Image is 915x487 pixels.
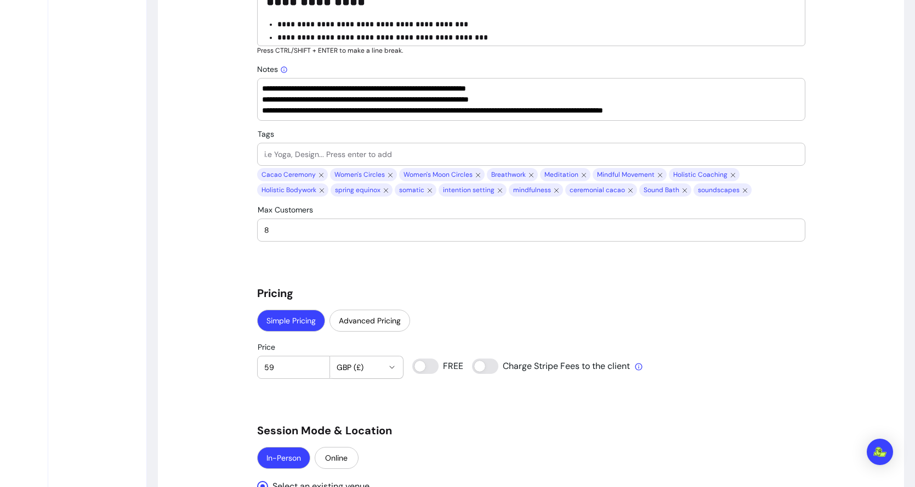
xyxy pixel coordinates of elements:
[696,186,741,194] span: soundscapes
[595,170,656,179] span: Mindful Movement
[257,64,288,74] span: Notes
[441,186,496,194] span: intention setting
[259,186,317,194] span: Holistic Bodywork
[264,362,323,373] input: Price
[262,83,800,116] textarea: Add your own notes
[680,183,689,197] span: close chip
[333,186,382,194] span: spring equinox
[489,170,527,179] span: Breathwork
[386,168,395,181] span: close chip
[258,129,274,139] span: Tags
[579,168,588,181] span: close chip
[258,342,275,352] span: Price
[257,423,805,438] h5: Session Mode & Location
[257,286,805,301] h5: Pricing
[264,149,798,160] input: Tags
[332,170,386,179] span: Women's Circles
[317,183,326,197] span: close chip
[264,225,798,236] input: Max Customers
[315,447,359,469] button: Online
[741,183,749,197] span: close chip
[257,46,805,55] p: Press CTRL/SHIFT + ENTER to make a line break.
[527,168,536,181] span: close chip
[317,168,326,181] span: close chip
[412,359,463,374] input: FREE
[496,183,504,197] span: close chip
[401,170,474,179] span: Women's Moon Circles
[257,447,310,469] button: In-Person
[329,310,410,332] button: Advanced Pricing
[656,168,664,181] span: close chip
[552,183,561,197] span: close chip
[511,186,552,194] span: mindfulness
[671,170,729,179] span: Holistic Coaching
[258,205,313,215] span: Max Customers
[626,183,635,197] span: close chip
[729,168,737,181] span: close chip
[425,183,434,197] span: close chip
[472,359,631,374] input: Charge Stripe Fees to the client
[474,168,482,181] span: close chip
[567,186,626,194] span: ceremonial cacao
[337,362,383,373] span: GBP (£)
[257,310,325,332] button: Simple Pricing
[330,356,403,378] button: GBP (£)
[259,170,317,179] span: Cacao Ceremony
[542,170,579,179] span: Meditation
[382,183,390,197] span: close chip
[867,439,893,465] div: Open Intercom Messenger
[641,186,680,194] span: Sound Bath
[397,186,425,194] span: somatic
